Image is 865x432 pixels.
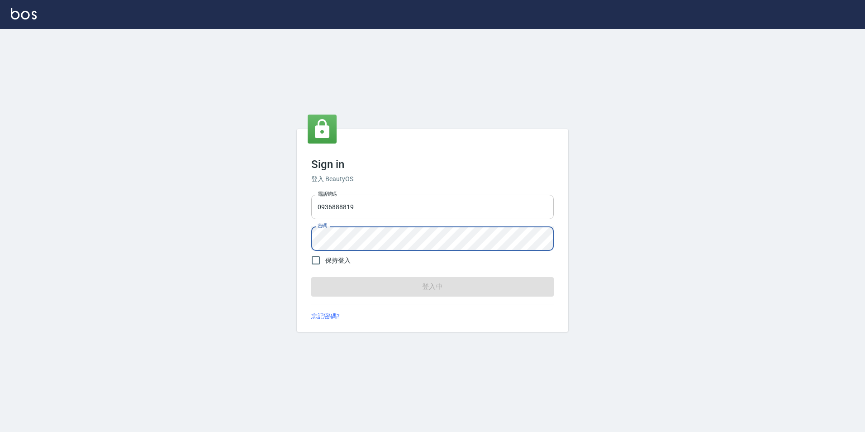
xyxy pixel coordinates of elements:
span: 保持登入 [325,256,351,265]
a: 忘記密碼? [311,312,340,321]
img: Logo [11,8,37,19]
label: 密碼 [318,222,327,229]
h6: 登入 BeautyOS [311,174,554,184]
h3: Sign in [311,158,554,171]
label: 電話號碼 [318,191,337,197]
